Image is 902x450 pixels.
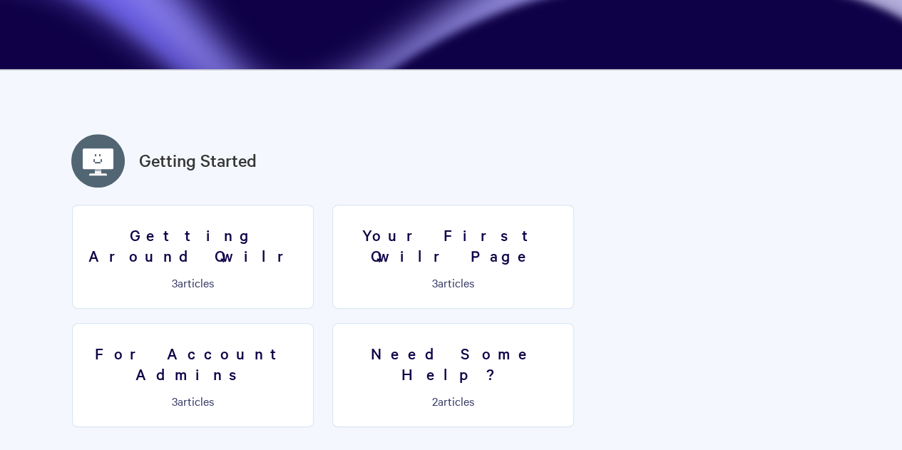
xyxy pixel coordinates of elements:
[81,225,304,265] h3: Getting Around Qwilr
[332,205,574,309] a: Your First Qwilr Page 3articles
[432,275,438,290] span: 3
[432,393,438,409] span: 2
[72,323,314,427] a: For Account Admins 3articles
[342,394,565,407] p: articles
[72,205,314,309] a: Getting Around Qwilr 3articles
[332,323,574,427] a: Need Some Help? 2articles
[342,225,565,265] h3: Your First Qwilr Page
[139,148,257,173] a: Getting Started
[81,276,304,289] p: articles
[172,275,178,290] span: 3
[342,276,565,289] p: articles
[342,343,565,384] h3: Need Some Help?
[81,343,304,384] h3: For Account Admins
[81,394,304,407] p: articles
[172,393,178,409] span: 3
